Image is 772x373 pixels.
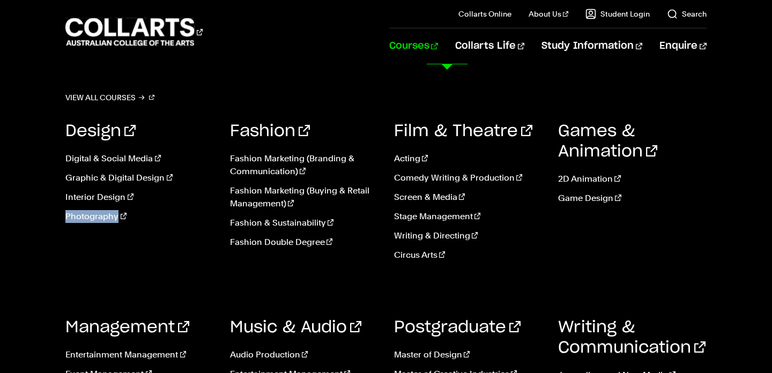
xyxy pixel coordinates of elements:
a: Circus Arts [394,249,542,262]
a: Writing & Directing [394,229,542,242]
a: Collarts Online [458,9,511,19]
a: Search [667,9,707,19]
a: Study Information [541,28,642,64]
a: Interior Design [65,191,213,204]
a: About Us [529,9,568,19]
a: Graphic & Digital Design [65,171,213,184]
a: View all courses [65,90,154,105]
a: Writing & Communication [558,319,706,356]
a: Music & Audio [230,319,361,335]
a: Acting [394,152,542,165]
a: Entertainment Management [65,348,213,361]
a: Screen & Media [394,191,542,204]
a: Game Design [558,192,706,205]
a: 2D Animation [558,173,706,185]
a: Film & Theatre [394,123,532,139]
a: Courses [389,28,438,64]
a: Collarts Life [455,28,524,64]
a: Fashion Marketing (Buying & Retail Management) [230,184,378,210]
a: Comedy Writing & Production [394,171,542,184]
a: Student Login [585,9,650,19]
a: Postgraduate [394,319,521,335]
a: Fashion Double Degree [230,236,378,249]
a: Photography [65,210,213,223]
a: Games & Animation [558,123,657,160]
a: Management [65,319,189,335]
a: Master of Design [394,348,542,361]
a: Digital & Social Media [65,152,213,165]
a: Audio Production [230,348,378,361]
a: Fashion Marketing (Branding & Communication) [230,152,378,178]
a: Design [65,123,136,139]
a: Fashion [230,123,310,139]
a: Enquire [659,28,706,64]
a: Fashion & Sustainability [230,217,378,229]
div: Go to homepage [65,17,203,47]
a: Stage Management [394,210,542,223]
